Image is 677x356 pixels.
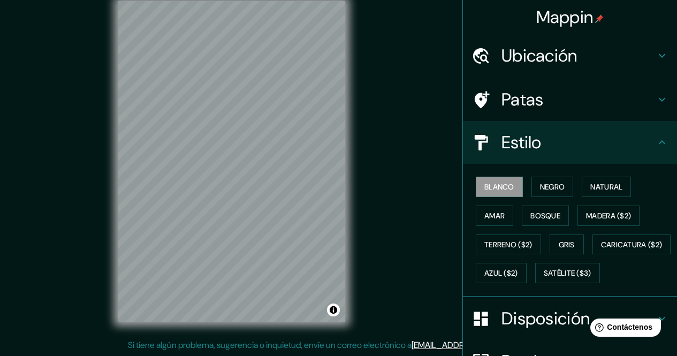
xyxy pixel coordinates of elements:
div: Patas [463,78,677,121]
font: Blanco [484,182,514,192]
div: Estilo [463,121,677,164]
font: Mappin [536,6,594,28]
button: Amar [476,206,513,226]
button: Caricatura ($2) [592,234,671,255]
font: Amar [484,211,505,221]
font: Disposición [501,307,590,330]
font: Si tiene algún problema, sugerencia o inquietud, envíe un correo electrónico a [128,339,412,351]
font: Gris [559,240,575,249]
font: Bosque [530,211,560,221]
font: Patas [501,88,544,111]
button: Natural [582,177,631,197]
div: Disposición [463,297,677,340]
button: Gris [550,234,584,255]
button: Blanco [476,177,523,197]
div: Ubicación [463,34,677,77]
font: Caricatura ($2) [601,240,663,249]
button: Azul ($2) [476,263,527,283]
a: [EMAIL_ADDRESS][DOMAIN_NAME] [412,339,544,351]
button: Terreno ($2) [476,234,541,255]
iframe: Lanzador de widgets de ayuda [582,314,665,344]
img: pin-icon.png [595,14,604,23]
font: Terreno ($2) [484,240,533,249]
font: Natural [590,182,622,192]
font: Satélite ($3) [544,269,591,278]
font: Negro [540,182,565,192]
font: Azul ($2) [484,269,518,278]
button: Madera ($2) [577,206,640,226]
button: Satélite ($3) [535,263,600,283]
button: Activar o desactivar atribución [327,304,340,316]
font: Estilo [501,131,542,154]
font: Ubicación [501,44,577,67]
font: Madera ($2) [586,211,631,221]
button: Bosque [522,206,569,226]
canvas: Mapa [118,1,345,322]
button: Negro [531,177,574,197]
